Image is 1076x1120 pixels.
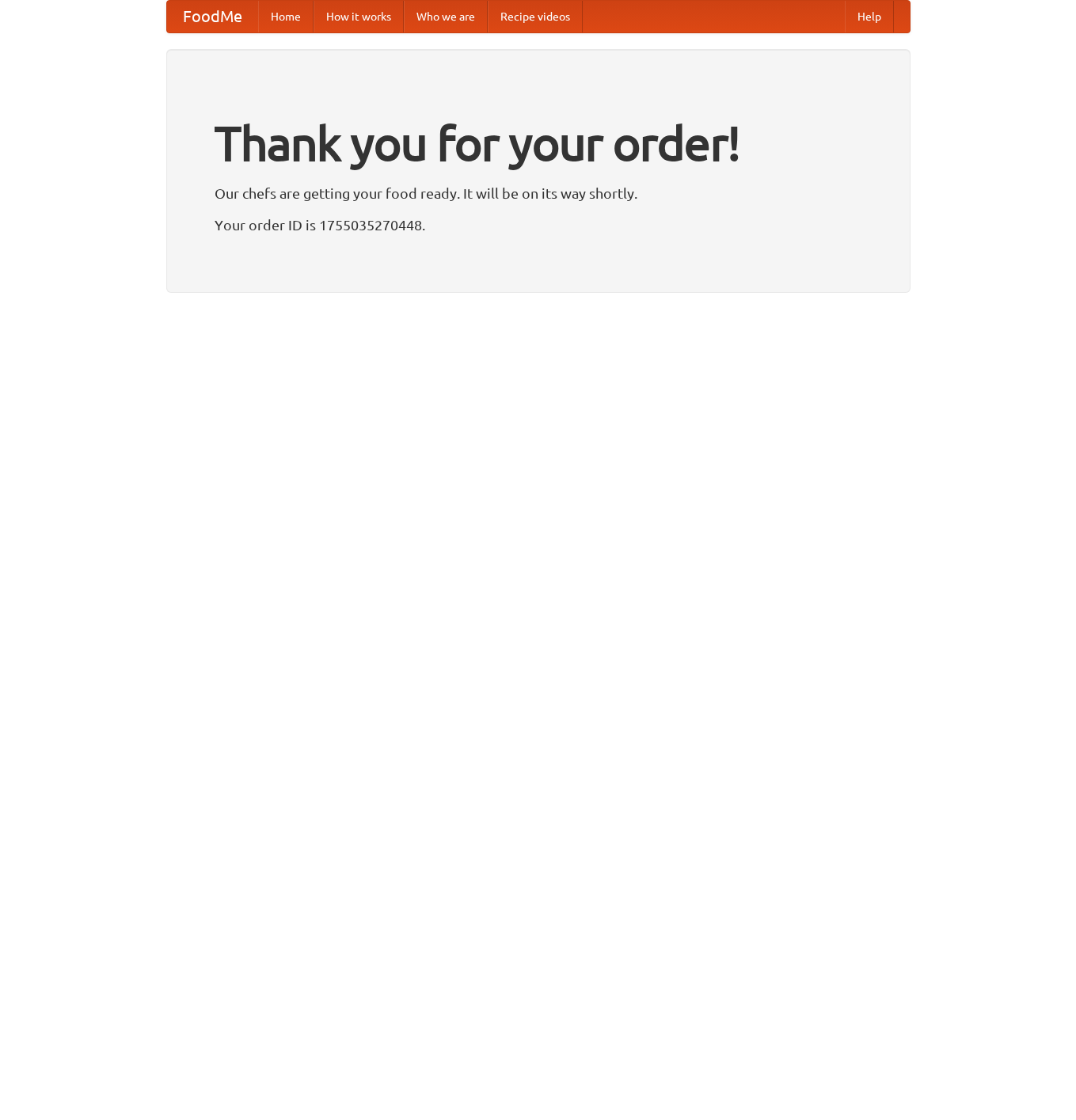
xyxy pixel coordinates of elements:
a: How it works [314,1,404,32]
a: Recipe videos [488,1,583,32]
a: Who we are [404,1,488,32]
p: Our chefs are getting your food ready. It will be on its way shortly. [215,181,862,205]
p: Your order ID is 1755035270448. [215,213,862,237]
h1: Thank you for your order! [215,105,862,181]
a: FoodMe [167,1,258,32]
a: Help [845,1,894,32]
a: Home [258,1,314,32]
